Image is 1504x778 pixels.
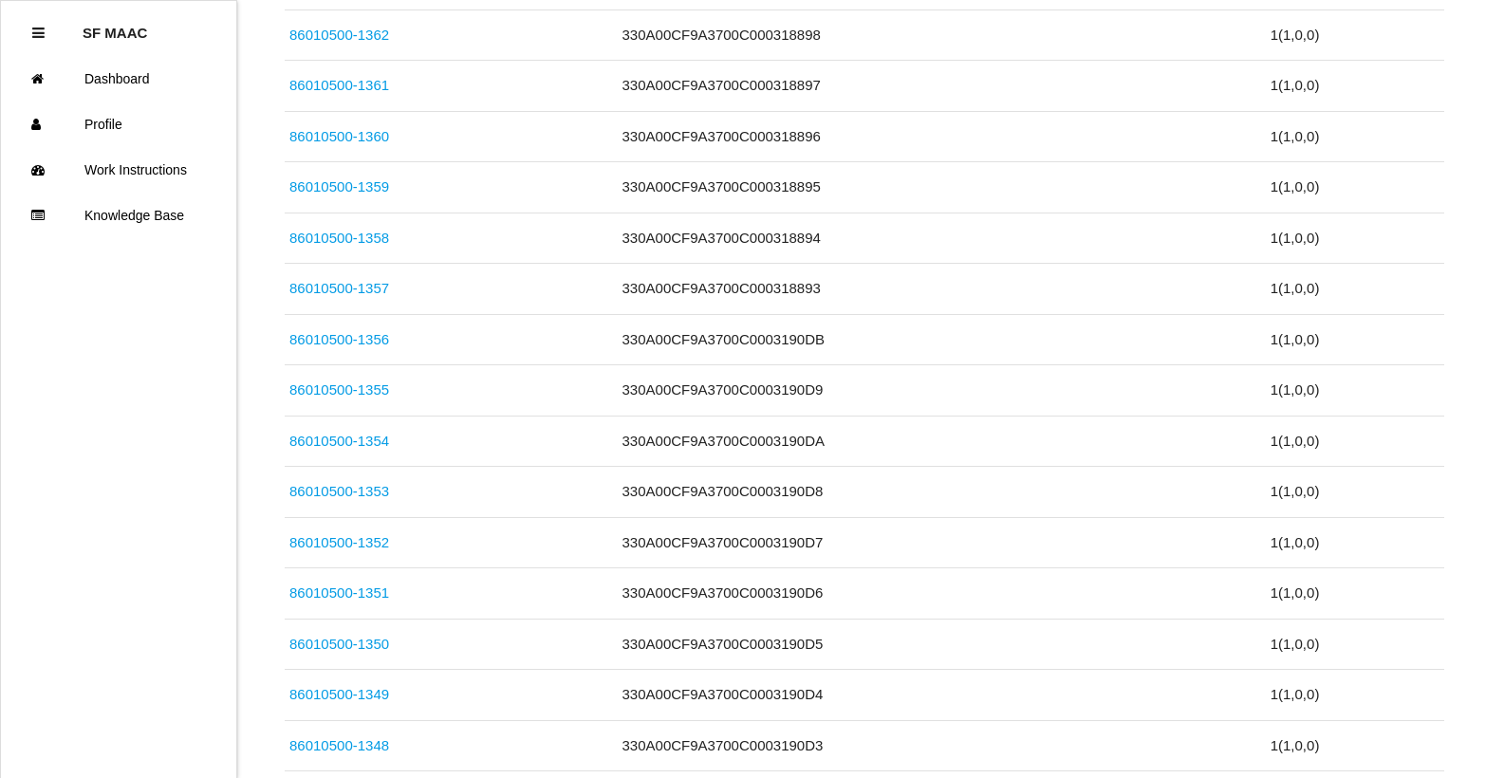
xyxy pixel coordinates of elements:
a: 86010500-1359 [289,178,389,194]
td: 330A00CF9A3700C000318893 [618,264,1266,315]
td: 1 ( 1 , 0 , 0 ) [1266,162,1444,213]
a: 86010500-1361 [289,77,389,93]
td: 330A00CF9A3700C0003190D5 [618,619,1266,670]
td: 330A00CF9A3700C000318894 [618,213,1266,264]
a: Work Instructions [1,147,236,193]
a: Dashboard [1,56,236,102]
td: 1 ( 1 , 0 , 0 ) [1266,61,1444,112]
td: 1 ( 1 , 0 , 0 ) [1266,213,1444,264]
td: 330A00CF9A3700C0003190D6 [618,568,1266,620]
td: 330A00CF9A3700C0003190D3 [618,720,1266,771]
div: Close [32,10,45,56]
td: 330A00CF9A3700C0003190D9 [618,365,1266,417]
a: Knowledge Base [1,193,236,238]
td: 1 ( 1 , 0 , 0 ) [1266,9,1444,61]
a: 86010500-1349 [289,686,389,702]
a: 86010500-1351 [289,584,389,601]
td: 330A00CF9A3700C0003190D4 [618,670,1266,721]
td: 1 ( 1 , 0 , 0 ) [1266,670,1444,721]
td: 330A00CF9A3700C0003190D8 [618,467,1266,518]
a: 86010500-1357 [289,280,389,296]
a: 86010500-1358 [289,230,389,246]
td: 330A00CF9A3700C0003190DA [618,416,1266,467]
td: 1 ( 1 , 0 , 0 ) [1266,619,1444,670]
a: 86010500-1354 [289,433,389,449]
td: 1 ( 1 , 0 , 0 ) [1266,517,1444,568]
td: 1 ( 1 , 0 , 0 ) [1266,314,1444,365]
td: 1 ( 1 , 0 , 0 ) [1266,467,1444,518]
td: 330A00CF9A3700C000318896 [618,111,1266,162]
a: 86010500-1355 [289,381,389,398]
a: 86010500-1350 [289,636,389,652]
td: 1 ( 1 , 0 , 0 ) [1266,568,1444,620]
a: Profile [1,102,236,147]
a: 86010500-1362 [289,27,389,43]
td: 330A00CF9A3700C0003190DB [618,314,1266,365]
td: 330A00CF9A3700C0003190D7 [618,517,1266,568]
a: 86010500-1348 [289,737,389,753]
td: 1 ( 1 , 0 , 0 ) [1266,264,1444,315]
td: 1 ( 1 , 0 , 0 ) [1266,720,1444,771]
td: 1 ( 1 , 0 , 0 ) [1266,111,1444,162]
a: 86010500-1356 [289,331,389,347]
td: 330A00CF9A3700C000318895 [618,162,1266,213]
a: 86010500-1360 [289,128,389,144]
p: SF MAAC [83,10,147,41]
a: 86010500-1352 [289,534,389,550]
td: 330A00CF9A3700C000318898 [618,9,1266,61]
td: 1 ( 1 , 0 , 0 ) [1266,416,1444,467]
a: 86010500-1353 [289,483,389,499]
td: 330A00CF9A3700C000318897 [618,61,1266,112]
td: 1 ( 1 , 0 , 0 ) [1266,365,1444,417]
